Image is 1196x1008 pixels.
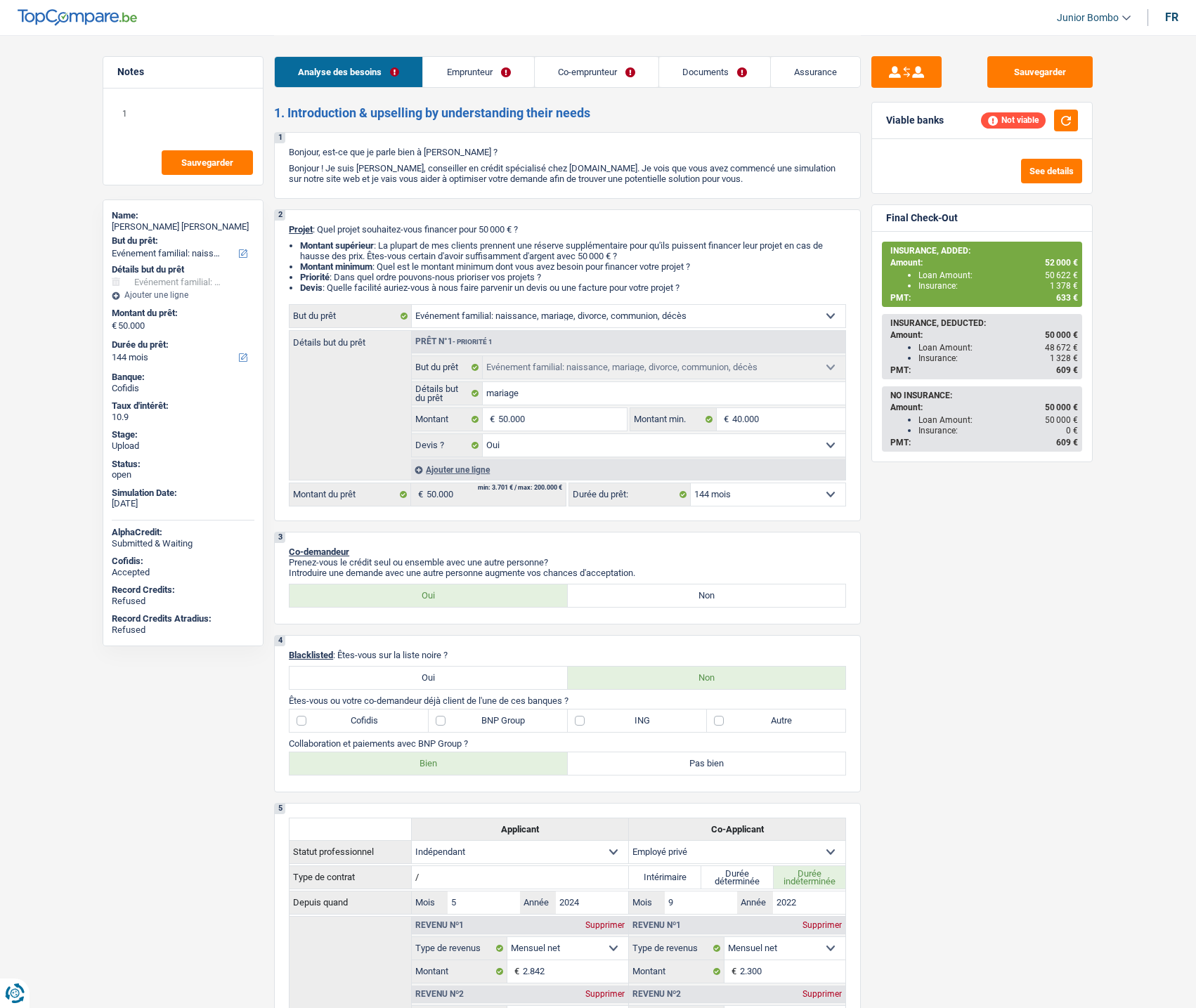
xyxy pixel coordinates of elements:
[162,150,253,175] button: Sauvegarder
[289,557,846,568] p: Prenez-vous le crédit seul ou ensemble avec une autre personne?
[890,438,1078,447] div: PMT:
[18,9,137,26] img: TopCompare Logo
[300,282,323,293] span: Devis
[1056,293,1078,303] span: 633 €
[717,408,732,431] span: €
[629,937,724,960] label: Type de revenus
[112,613,254,624] div: Record Credits Atradius:
[289,738,846,749] p: Collaboration et paiements avec BNP Group ?
[1045,343,1078,353] span: 48 672 €
[423,57,533,87] a: Emprunteur
[918,281,1078,291] div: Insurance:
[112,210,254,221] div: Name:
[429,709,568,732] label: BNP Group
[289,695,846,706] p: Êtes-vous ou votre co-demandeur déjà client de l'une de ces banques ?
[412,937,507,960] label: Type de revenus
[774,866,846,889] label: Durée indéterminée
[289,546,349,557] span: Co-demandeur
[412,872,628,882] p: /
[629,921,684,929] div: Revenu nº1
[665,891,737,914] input: MM
[629,960,724,983] label: Montant
[448,891,520,914] input: MM
[112,339,252,351] label: Durée du prêt:
[112,290,254,300] div: Ajouter une ligne
[918,270,1078,280] div: Loan Amount:
[1057,12,1119,24] span: Junior Bombo
[289,568,846,578] p: Introduire une demande avec une autre personne augmente vos chances d'acceptation.
[290,752,568,775] label: Bien
[112,527,254,538] div: AlphaCredit:
[568,709,707,732] label: ING
[290,305,412,327] label: But du prêt
[890,246,1078,256] div: INSURANCE, ADDED:
[412,960,507,983] label: Montant
[483,408,498,431] span: €
[117,66,249,78] h5: Notes
[112,264,254,275] div: Détails but du prêt
[112,584,254,596] div: Record Credits:
[290,584,568,607] label: Oui
[300,240,846,261] li: : La plupart de mes clients prennent une réserve supplémentaire pour qu'ils puissent financer leu...
[890,365,1078,375] div: PMT:
[290,331,411,347] label: Détails but du prêt
[289,224,313,235] span: Projet
[629,866,701,889] label: Intérimaire
[629,891,665,914] label: Mois
[707,709,846,732] label: Autre
[535,57,658,87] a: Co-emprunteur
[412,382,483,405] label: Détails but du prêt
[412,921,467,929] div: Revenu nº1
[890,258,1078,268] div: Amount:
[412,337,496,346] div: Prêt n°1
[773,891,845,914] input: AAAA
[112,320,117,332] span: €
[412,434,483,457] label: Devis ?
[275,532,285,543] div: 3
[568,667,846,689] label: Non
[275,133,285,143] div: 1
[737,891,773,914] label: Année
[1050,353,1078,363] span: 1 328 €
[453,338,493,346] span: - Priorité 1
[987,56,1093,88] button: Sauvegarder
[918,415,1078,425] div: Loan Amount:
[799,990,845,998] div: Supprimer
[289,147,846,157] p: Bonjour, est-ce que je parle bien à [PERSON_NAME] ?
[112,308,252,319] label: Montant du prêt:
[890,391,1078,400] div: NO INSURANCE:
[1045,415,1078,425] span: 50 000 €
[274,105,861,121] h2: 1. Introduction & upselling by understanding their needs
[799,921,845,929] div: Supprimer
[300,261,846,272] li: : Quel est le montant minimum dont vous avez besoin pour financer votre projet ?
[1046,6,1131,30] a: Junior Bombo
[1056,365,1078,375] span: 609 €
[112,412,254,423] div: 10.9
[290,667,568,689] label: Oui
[112,538,254,549] div: Submitted & Waiting
[289,224,846,235] p: : Quel projet souhaitez-vous financer pour 50 000 € ?
[112,469,254,480] div: open
[724,960,740,983] span: €
[300,282,846,293] li: : Quelle facilité auriez-vous à nous faire parvenir un devis ou une facture pour votre projet ?
[568,752,846,775] label: Pas bien
[630,408,716,431] label: Montant min.
[629,990,684,998] div: Revenu nº2
[112,596,254,607] div: Refused
[918,353,1078,363] div: Insurance:
[275,210,285,221] div: 2
[556,891,628,914] input: AAAA
[918,426,1078,436] div: Insurance:
[981,112,1046,128] div: Not viable
[112,429,254,440] div: Stage:
[412,356,483,379] label: But du prêt
[1045,402,1078,412] span: 50 000 €
[701,866,774,889] label: Durée déterminée
[275,804,285,814] div: 5
[1165,11,1178,24] div: fr
[1056,438,1078,447] span: 609 €
[771,57,860,87] a: Assurance
[886,114,944,126] div: Viable banks
[300,240,374,251] strong: Montant supérieur
[112,556,254,567] div: Cofidis:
